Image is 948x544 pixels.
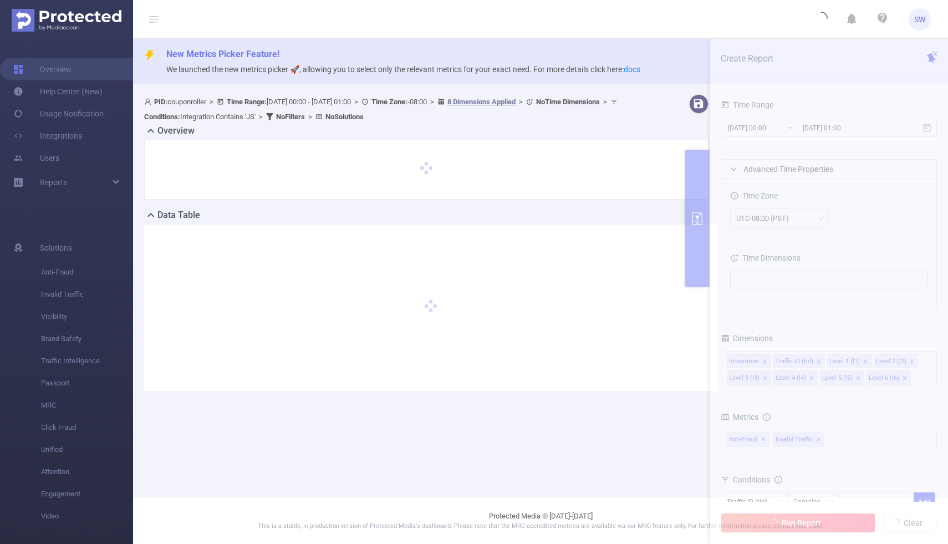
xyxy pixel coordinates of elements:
i: icon: user [144,98,154,105]
span: Reports [40,178,67,187]
b: No Solutions [325,113,364,121]
a: docs [624,65,640,74]
span: Engagement [41,483,133,505]
a: Overview [13,58,72,80]
span: Integration Contains 'JS' [144,113,256,121]
span: Invalid Traffic [41,283,133,306]
a: Help Center (New) [13,80,103,103]
i: icon: thunderbolt [144,50,155,61]
span: Traffic Intelligence [41,350,133,372]
button: icon: close [931,48,939,60]
b: Conditions : [144,113,180,121]
span: SW [914,8,925,30]
span: Click Fraud [41,416,133,439]
span: > [600,98,610,106]
a: Usage Notification [13,103,104,125]
span: > [305,113,315,121]
span: New Metrics Picker Feature! [166,49,279,59]
span: > [516,98,526,106]
span: > [351,98,361,106]
img: Protected Media [12,9,121,32]
a: Integrations [13,125,82,147]
i: icon: loading [814,12,828,27]
span: MRC [41,394,133,416]
u: 8 Dimensions Applied [447,98,516,106]
footer: Protected Media © [DATE]-[DATE] [133,497,948,544]
h2: Overview [157,124,195,138]
b: No Time Dimensions [536,98,600,106]
span: Attention [41,461,133,483]
b: Time Zone: [371,98,407,106]
span: We launched the new metrics picker 🚀, allowing you to select only the relevant metrics for your e... [166,65,640,74]
span: Anti-Fraud [41,261,133,283]
h2: Data Table [157,209,200,222]
b: PID: [154,98,167,106]
a: Users [13,147,59,169]
span: > [427,98,437,106]
span: > [206,98,217,106]
span: couponroller [DATE] 00:00 - [DATE] 01:00 -08:00 [144,98,620,121]
span: Passport [41,372,133,394]
span: Unified [41,439,133,461]
b: Time Range: [227,98,267,106]
span: > [256,113,266,121]
span: Solutions [40,237,72,259]
span: Visibility [41,306,133,328]
a: Reports [40,171,67,194]
span: Video [41,505,133,527]
span: Brand Safety [41,328,133,350]
i: icon: close [931,50,939,58]
b: No Filters [276,113,305,121]
p: This is a stable, in production version of Protected Media's dashboard. Please note that the MRC ... [161,522,920,531]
